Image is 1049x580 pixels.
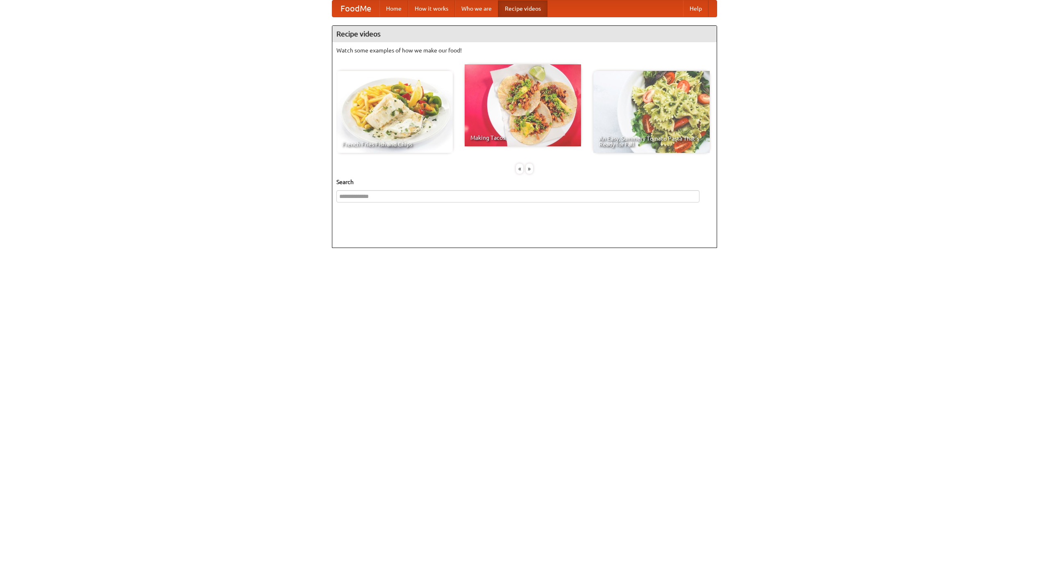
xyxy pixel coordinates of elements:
[465,64,581,146] a: Making Tacos
[516,164,523,174] div: «
[470,135,575,141] span: Making Tacos
[336,178,713,186] h5: Search
[498,0,547,17] a: Recipe videos
[379,0,408,17] a: Home
[408,0,455,17] a: How it works
[332,26,717,42] h4: Recipe videos
[336,71,453,153] a: French Fries Fish and Chips
[599,136,704,147] span: An Easy, Summery Tomato Pasta That's Ready for Fall
[683,0,708,17] a: Help
[342,141,447,147] span: French Fries Fish and Chips
[526,164,533,174] div: »
[593,71,710,153] a: An Easy, Summery Tomato Pasta That's Ready for Fall
[455,0,498,17] a: Who we are
[336,46,713,55] p: Watch some examples of how we make our food!
[332,0,379,17] a: FoodMe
